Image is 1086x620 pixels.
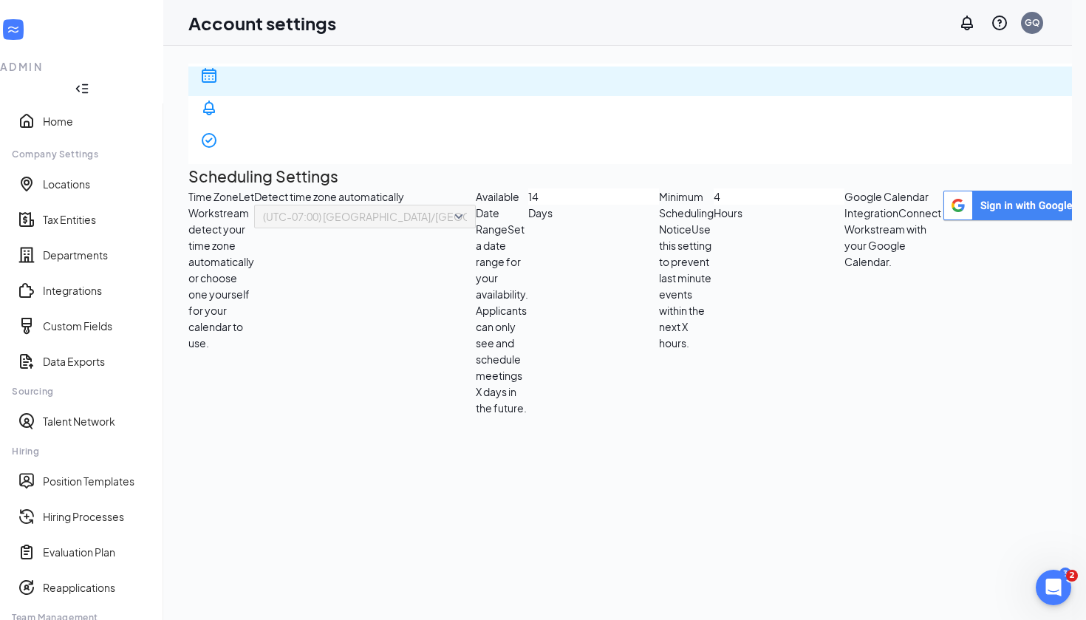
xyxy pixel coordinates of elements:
[254,188,404,205] span: Detect time zone automatically
[528,205,659,221] div: Days
[659,190,714,236] span: Minimum Scheduling Notice
[43,580,151,595] a: Reapplications
[188,10,336,35] h1: Account settings
[188,164,338,188] h2: Scheduling Settings
[6,22,21,37] svg: WorkstreamLogo
[43,509,151,524] a: Hiring Processes
[43,248,151,262] a: Departments
[991,14,1008,32] svg: QuestionInfo
[75,81,89,96] svg: Collapse
[43,545,151,559] a: Evaluation Plan
[43,114,151,129] a: Home
[714,205,844,221] div: Hours
[12,148,151,160] div: Company Settings
[43,318,151,333] a: Custom Fields
[1059,568,1071,580] div: 3
[43,177,151,191] a: Locations
[188,190,239,203] span: Time Zone
[43,354,151,369] a: Data Exports
[1025,16,1040,29] div: GQ
[476,190,519,236] span: Available Date Range
[200,67,218,84] svg: Calendar
[12,385,151,398] div: Sourcing
[200,132,218,149] svg: CheckmarkCircle
[43,212,151,227] a: Tax Entities
[43,283,151,298] a: Integrations
[43,414,151,429] a: Talent Network
[958,14,976,32] svg: Notifications
[263,205,621,228] span: (UTC-07:00) [GEOGRAPHIC_DATA]/[GEOGRAPHIC_DATA] - Mountain Time
[12,445,151,457] div: Hiring
[200,99,218,117] svg: Bell
[43,474,151,488] a: Position Templates
[1036,570,1071,605] iframe: Intercom live chat
[844,190,929,219] span: Google Calendar Integration
[1066,570,1078,582] span: 2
